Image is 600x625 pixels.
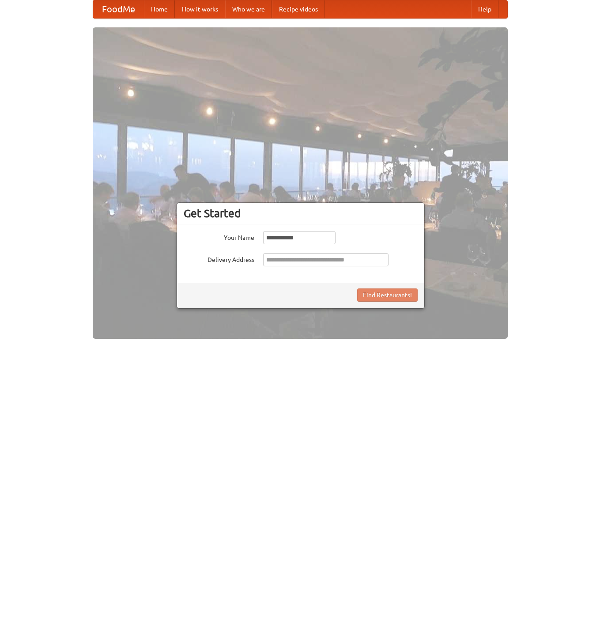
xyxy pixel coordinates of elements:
[225,0,272,18] a: Who we are
[357,288,418,302] button: Find Restaurants!
[175,0,225,18] a: How it works
[184,231,254,242] label: Your Name
[93,0,144,18] a: FoodMe
[272,0,325,18] a: Recipe videos
[184,253,254,264] label: Delivery Address
[184,207,418,220] h3: Get Started
[144,0,175,18] a: Home
[471,0,498,18] a: Help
